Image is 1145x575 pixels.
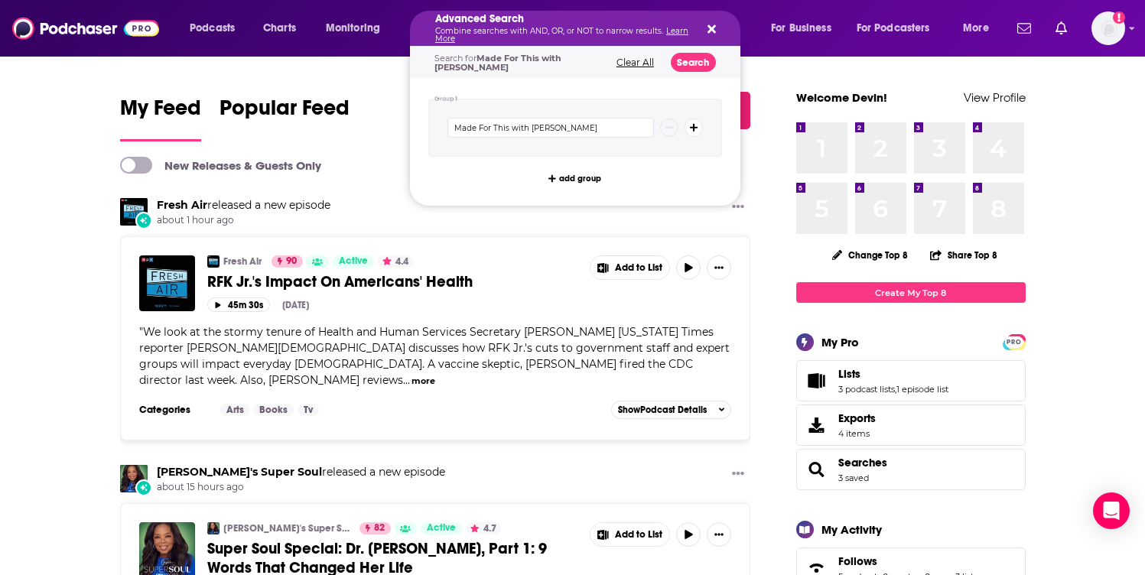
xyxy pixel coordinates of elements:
span: More [963,18,989,39]
h3: released a new episode [157,465,445,479]
div: Search podcasts, credits, & more... [424,11,755,46]
img: RFK Jr.'s Impact On Americans' Health [139,255,195,311]
button: Show More Button [726,198,750,217]
span: Monitoring [326,18,380,39]
span: ... [403,373,410,387]
span: Popular Feed [220,95,350,130]
a: Follows [838,554,977,568]
span: about 15 hours ago [157,481,445,494]
button: Change Top 8 [823,245,918,265]
button: more [411,375,435,388]
a: Show notifications dropdown [1049,15,1073,41]
h3: Categories [139,404,208,416]
span: " [139,325,730,387]
div: Open Intercom Messenger [1093,492,1130,529]
a: Create My Top 8 [796,282,1026,303]
span: RFK Jr.'s Impact On Americans' Health [207,272,473,291]
svg: Add a profile image [1113,11,1125,24]
a: Welcome Devin! [796,90,887,105]
a: View Profile [964,90,1026,105]
a: 82 [359,522,391,534]
div: New Episode [135,212,152,229]
a: Active [333,255,374,268]
a: Books [253,404,294,416]
img: Podchaser - Follow, Share and Rate Podcasts [12,14,159,43]
a: Searches [802,459,832,480]
span: Active [339,254,368,269]
span: Exports [838,411,876,425]
img: Oprah's Super Soul [207,522,220,534]
div: New Episode [135,479,152,496]
button: open menu [760,16,851,41]
div: My Activity [821,522,882,537]
a: My Feed [120,95,201,141]
span: Follows [838,554,877,568]
span: Show Podcast Details [618,404,707,415]
button: Show More Button [590,523,670,546]
span: Active [427,521,456,536]
a: Searches [838,456,887,469]
a: PRO [1005,336,1023,347]
a: Learn More [435,26,688,44]
a: Active [421,522,462,534]
span: We look at the stormy tenure of Health and Human Services Secretary [PERSON_NAME] [US_STATE] Time... [139,325,730,387]
a: 3 podcast lists [838,384,895,395]
button: 4.7 [466,522,501,534]
button: ShowPodcast Details [611,401,732,419]
a: Arts [220,404,250,416]
a: Charts [253,16,305,41]
a: Popular Feed [220,95,350,141]
span: Exports [802,414,832,436]
button: 4.4 [378,255,413,268]
a: [PERSON_NAME]'s Super Soul [223,522,350,534]
span: 82 [374,521,385,536]
h3: released a new episode [157,198,330,213]
span: Add to List [615,262,662,274]
span: 4 items [838,428,876,439]
button: open menu [315,16,400,41]
p: Combine searches with AND, OR, or NOT to narrow results. [435,28,691,43]
span: Lists [796,360,1026,401]
button: 45m 30s [207,297,270,312]
h5: Advanced Search [435,14,691,24]
span: 90 [286,254,297,269]
div: My Pro [821,335,859,349]
a: Oprah's Super Soul [157,465,322,479]
span: PRO [1005,336,1023,348]
a: 90 [272,255,303,268]
a: Fresh Air [223,255,262,268]
span: For Business [771,18,831,39]
a: Lists [802,370,832,391]
img: Fresh Air [207,255,220,268]
button: add group [544,169,606,187]
input: Type a keyword or phrase... [447,118,654,138]
span: Made For This with [PERSON_NAME] [434,53,561,73]
span: My Feed [120,95,201,130]
button: open menu [952,16,1008,41]
a: RFK Jr.'s Impact On Americans' Health [207,272,579,291]
img: User Profile [1091,11,1125,45]
img: Oprah's Super Soul [120,465,148,492]
button: Search [671,53,716,72]
span: Add to List [615,529,662,541]
img: Fresh Air [120,198,148,226]
span: Charts [263,18,296,39]
span: add group [559,174,601,183]
a: Fresh Air [157,198,207,212]
a: Lists [838,367,948,381]
span: Logged in as sschroeder [1091,11,1125,45]
span: about 1 hour ago [157,214,330,227]
span: Lists [838,367,860,381]
button: open menu [179,16,255,41]
button: Show profile menu [1091,11,1125,45]
span: Podcasts [190,18,235,39]
button: Share Top 8 [929,240,998,270]
a: Exports [796,404,1026,446]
